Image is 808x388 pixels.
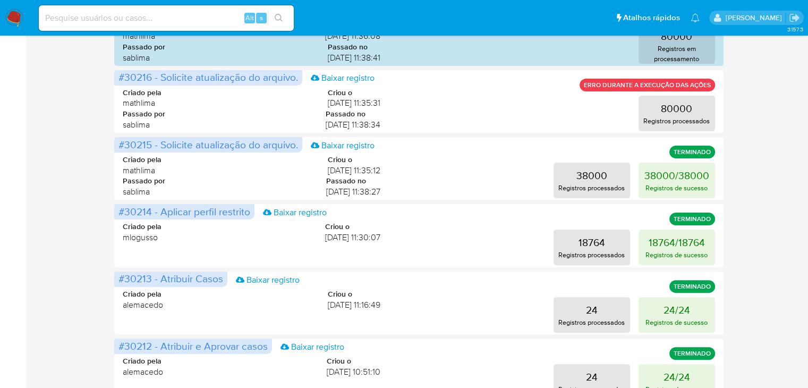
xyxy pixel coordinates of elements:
[691,13,700,22] a: Notificações
[789,12,800,23] a: Sair
[268,11,290,26] button: search-icon
[725,13,785,23] p: matias.logusso@mercadopago.com.br
[245,13,254,23] span: Alt
[787,25,803,33] span: 3.157.3
[39,11,294,25] input: Pesquise usuários ou casos...
[623,12,680,23] span: Atalhos rápidos
[260,13,263,23] span: s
